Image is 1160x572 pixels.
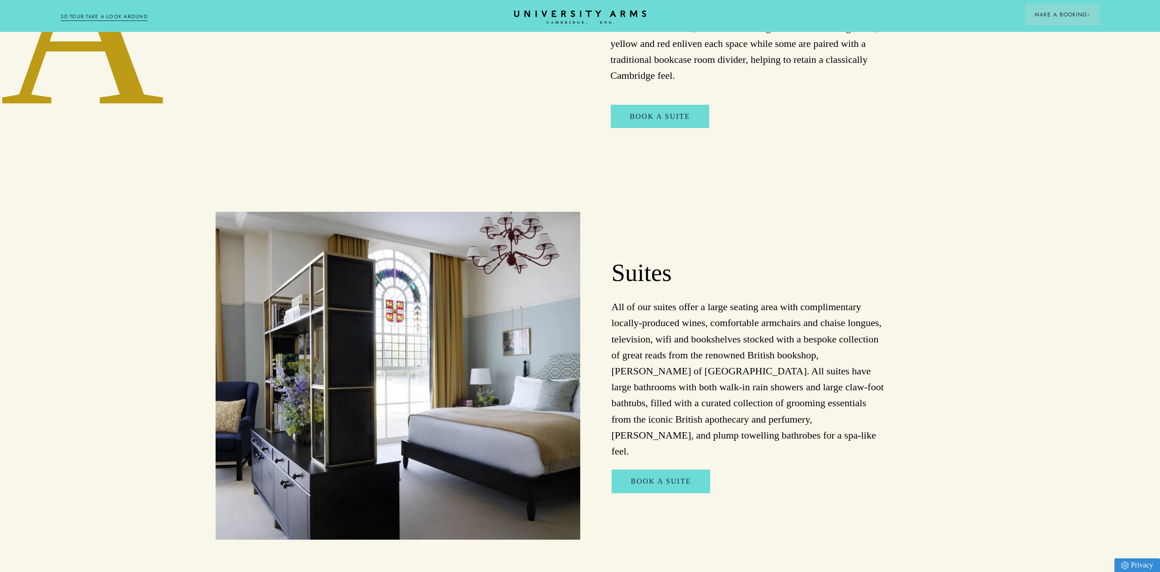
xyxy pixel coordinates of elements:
span: Make a Booking [1035,10,1090,19]
button: Make a BookingArrow icon [1026,4,1099,26]
a: Book a Suite [611,105,709,128]
p: All of our suites offer a large seating area with complimentary locally-produced wines, comfortab... [612,299,884,459]
a: Home [514,10,646,25]
img: image-9b53c122a2a3a580a8b401b50b3401f8df9f228d-8272x6200-jpg [216,212,580,540]
a: Book A suite [612,470,710,493]
img: Arrow icon [1087,13,1090,16]
img: Privacy [1121,562,1129,569]
h2: Suites [612,258,884,288]
a: 3D TOUR:TAKE A LOOK AROUND [61,13,148,21]
a: Privacy [1114,558,1160,572]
